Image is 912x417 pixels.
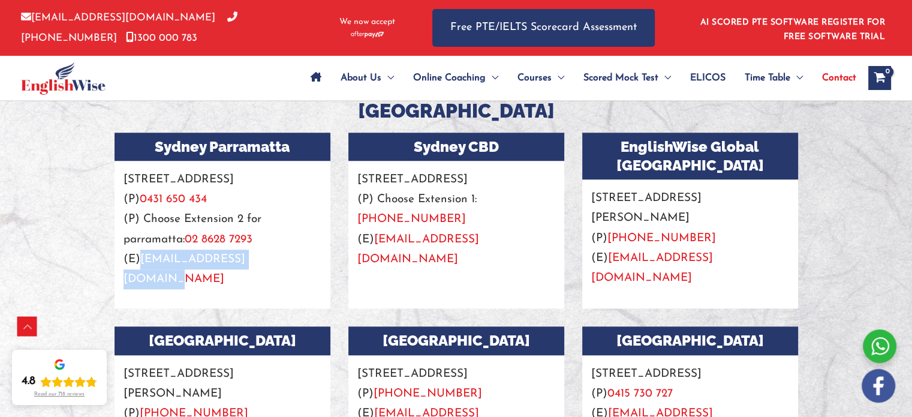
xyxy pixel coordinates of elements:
h3: [GEOGRAPHIC_DATA] [115,326,330,355]
a: View Shopping Cart, empty [868,66,891,90]
a: Scored Mock TestMenu Toggle [574,57,681,99]
span: We now accept [339,16,395,28]
span: Time Table [745,57,790,99]
span: Menu Toggle [658,57,671,99]
img: white-facebook.png [862,369,895,403]
h3: EnglishWise Global [GEOGRAPHIC_DATA] [582,133,798,179]
a: About UsMenu Toggle [331,57,404,99]
span: Menu Toggle [552,57,564,99]
a: Online CoachingMenu Toggle [404,57,508,99]
img: Afterpay-Logo [351,31,384,38]
nav: Site Navigation: Main Menu [301,57,856,99]
a: Time TableMenu Toggle [735,57,812,99]
a: 0415 730 727 [607,388,673,400]
span: About Us [341,57,381,99]
p: [STREET_ADDRESS] (P) (P) Choose Extension 2 for parramatta: (E) [115,161,330,290]
a: [EMAIL_ADDRESS][DOMAIN_NAME] [21,13,215,23]
a: 0431 650 434 [140,194,207,205]
span: Menu Toggle [790,57,803,99]
div: Read our 718 reviews [34,391,85,398]
a: AI SCORED PTE SOFTWARE REGISTER FOR FREE SOFTWARE TRIAL [700,18,886,41]
a: [EMAIL_ADDRESS][DOMAIN_NAME] [124,254,245,285]
span: ELICOS [690,57,726,99]
span: Scored Mock Test [583,57,658,99]
aside: Header Widget 1 [693,8,891,47]
a: 1300 000 783 [126,33,197,43]
span: Contact [822,57,856,99]
a: Free PTE/IELTS Scorecard Assessment [432,9,655,47]
h3: [GEOGRAPHIC_DATA] [582,326,798,355]
h3: [GEOGRAPHIC_DATA] [106,98,807,124]
a: [PHONE_NUMBER] [607,233,716,244]
h3: Sydney Parramatta [115,133,330,161]
span: Courses [517,57,552,99]
a: 02 8628 7293 [185,234,252,245]
span: Menu Toggle [381,57,394,99]
a: [EMAIL_ADDRESS][DOMAIN_NAME] [357,234,479,265]
p: [STREET_ADDRESS] (P) Choose Extension 1: (E) [348,161,564,269]
h3: Sydney CBD [348,133,564,161]
a: [PHONE_NUMBER] [374,388,482,400]
div: 4.8 [22,374,35,389]
a: [PHONE_NUMBER] [21,13,237,43]
a: [EMAIL_ADDRESS][DOMAIN_NAME] [591,253,713,284]
a: ELICOS [681,57,735,99]
h3: [GEOGRAPHIC_DATA] [348,326,564,355]
span: Menu Toggle [486,57,498,99]
img: cropped-ew-logo [21,62,106,95]
div: Rating: 4.8 out of 5 [22,374,97,389]
a: Contact [812,57,856,99]
p: [STREET_ADDRESS][PERSON_NAME] (P) (E) [582,179,798,288]
a: CoursesMenu Toggle [508,57,574,99]
span: Online Coaching [413,57,486,99]
a: [PHONE_NUMBER] [357,214,466,225]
